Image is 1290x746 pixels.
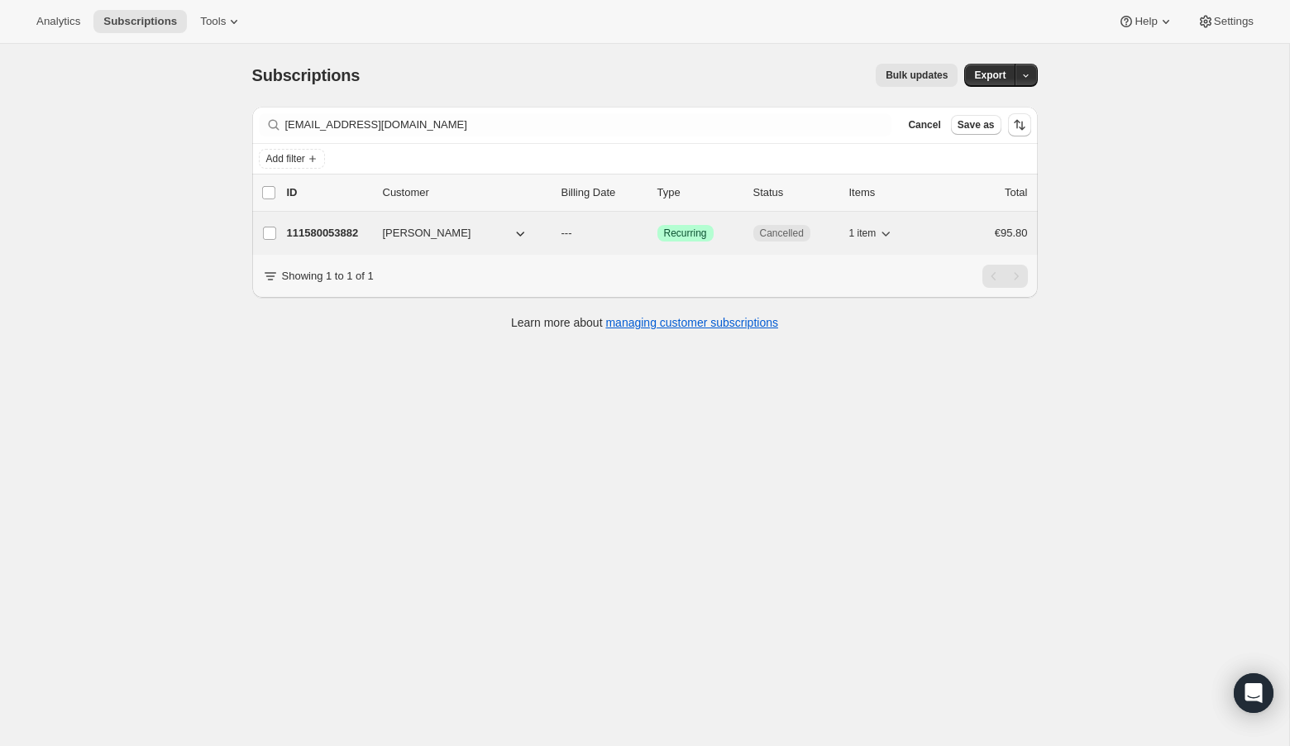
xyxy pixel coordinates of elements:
span: 1 item [849,227,877,240]
input: Filter subscribers [285,113,892,136]
button: Sort the results [1008,113,1031,136]
span: --- [561,227,572,239]
span: Recurring [664,227,707,240]
button: Save as [951,115,1001,135]
button: [PERSON_NAME] [373,220,538,246]
nav: Pagination [982,265,1028,288]
span: €95.80 [995,227,1028,239]
span: Cancelled [760,227,804,240]
span: Tools [200,15,226,28]
span: Subscriptions [252,66,361,84]
p: Status [753,184,836,201]
div: 111580053882[PERSON_NAME]---SuccessRecurringCancelled1 item€95.80 [287,222,1028,245]
span: Subscriptions [103,15,177,28]
p: Learn more about [511,314,778,331]
p: 111580053882 [287,225,370,241]
div: Open Intercom Messenger [1234,673,1273,713]
button: Analytics [26,10,90,33]
span: Add filter [266,152,305,165]
button: Cancel [901,115,947,135]
div: IDCustomerBilling DateTypeStatusItemsTotal [287,184,1028,201]
div: Type [657,184,740,201]
div: Items [849,184,932,201]
span: Export [974,69,1006,82]
button: Help [1108,10,1183,33]
button: Tools [190,10,252,33]
button: Bulk updates [876,64,958,87]
span: Bulk updates [886,69,948,82]
button: 1 item [849,222,895,245]
button: Add filter [259,149,325,169]
a: managing customer subscriptions [605,316,778,329]
button: Export [964,64,1015,87]
span: Settings [1214,15,1254,28]
p: Billing Date [561,184,644,201]
p: Customer [383,184,548,201]
span: [PERSON_NAME] [383,225,471,241]
p: Showing 1 to 1 of 1 [282,268,374,285]
button: Settings [1187,10,1264,33]
p: Total [1005,184,1027,201]
span: Help [1135,15,1157,28]
p: ID [287,184,370,201]
button: Subscriptions [93,10,187,33]
span: Save as [958,118,995,132]
span: Analytics [36,15,80,28]
span: Cancel [908,118,940,132]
